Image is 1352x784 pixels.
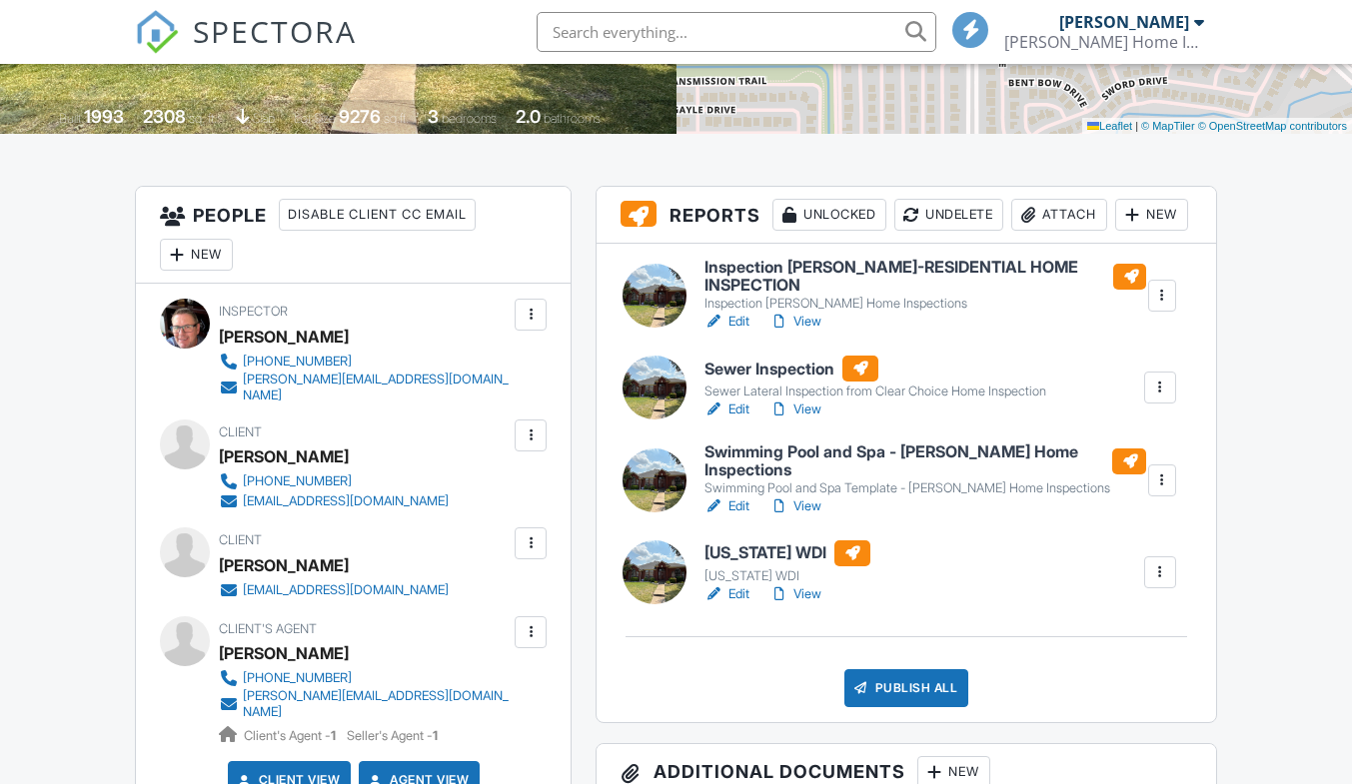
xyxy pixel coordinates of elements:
span: bathrooms [544,111,601,126]
a: [PERSON_NAME] [219,638,349,668]
span: bedrooms [442,111,497,126]
h3: People [136,187,571,284]
a: View [769,312,821,332]
a: Swimming Pool and Spa - [PERSON_NAME] Home Inspections Swimming Pool and Spa Template - [PERSON_N... [704,443,1146,496]
a: [EMAIL_ADDRESS][DOMAIN_NAME] [219,580,449,600]
div: Sewer Lateral Inspection from Clear Choice Home Inspection [704,384,1046,399]
a: View [769,584,821,604]
span: Inspector [219,304,288,319]
div: [PHONE_NUMBER] [243,473,352,489]
div: New [1115,199,1188,231]
div: Undelete [894,199,1003,231]
div: [PERSON_NAME][EMAIL_ADDRESS][DOMAIN_NAME] [243,372,510,403]
div: [EMAIL_ADDRESS][DOMAIN_NAME] [243,582,449,598]
a: © MapTiler [1141,120,1195,132]
a: View [769,496,821,516]
div: New [160,239,233,271]
div: [PERSON_NAME] [1059,12,1189,32]
a: [PHONE_NUMBER] [219,352,510,372]
div: Swimming Pool and Spa Template - [PERSON_NAME] Home Inspections [704,480,1146,496]
img: The Best Home Inspection Software - Spectora [135,10,179,54]
div: [PHONE_NUMBER] [243,670,352,686]
div: 9276 [339,106,381,127]
a: Inspection [PERSON_NAME]-RESIDENTIAL HOME INSPECTION Inspection [PERSON_NAME] Home Inspections [704,259,1147,312]
div: Publish All [844,669,969,707]
div: Unlocked [772,199,886,231]
h6: [US_STATE] WDI [704,540,870,566]
strong: 1 [331,728,336,743]
div: [PERSON_NAME] [219,322,349,352]
span: Client [219,424,262,439]
div: 3 [428,106,439,127]
span: Seller's Agent - [347,728,438,743]
a: SPECTORA [135,27,357,69]
a: [PHONE_NUMBER] [219,471,449,491]
a: [US_STATE] WDI [US_STATE] WDI [704,540,870,584]
div: 1993 [84,106,124,127]
div: [PERSON_NAME] [219,550,349,580]
input: Search everything... [537,12,936,52]
span: Client's Agent - [244,728,339,743]
a: Edit [704,399,749,419]
div: [PHONE_NUMBER] [243,354,352,370]
div: Disable Client CC Email [279,199,476,231]
a: [EMAIL_ADDRESS][DOMAIN_NAME] [219,491,449,511]
span: Client's Agent [219,621,317,636]
a: [PERSON_NAME][EMAIL_ADDRESS][DOMAIN_NAME] [219,372,510,403]
h6: Swimming Pool and Spa - [PERSON_NAME] Home Inspections [704,443,1146,478]
a: [PHONE_NUMBER] [219,668,510,688]
h6: Inspection [PERSON_NAME]-RESIDENTIAL HOME INSPECTION [704,259,1147,294]
h6: Sewer Inspection [704,356,1046,382]
div: Attach [1011,199,1107,231]
a: Edit [704,584,749,604]
span: sq.ft. [384,111,409,126]
a: Edit [704,312,749,332]
div: [PERSON_NAME] [219,441,349,471]
a: Leaflet [1087,120,1132,132]
div: 2.0 [516,106,541,127]
span: sq. ft. [189,111,217,126]
div: [US_STATE] WDI [704,568,870,584]
span: | [1135,120,1138,132]
a: Sewer Inspection Sewer Lateral Inspection from Clear Choice Home Inspection [704,356,1046,399]
strong: 1 [433,728,438,743]
div: Inspection [PERSON_NAME] Home Inspections [704,296,1147,312]
div: [PERSON_NAME][EMAIL_ADDRESS][DOMAIN_NAME] [243,688,510,720]
div: McGee Home Inspections [1004,32,1204,52]
a: View [769,399,821,419]
h3: Reports [597,187,1215,244]
span: Built [59,111,81,126]
span: slab [253,111,275,126]
a: [PERSON_NAME][EMAIL_ADDRESS][DOMAIN_NAME] [219,688,510,720]
div: 2308 [143,106,186,127]
div: [EMAIL_ADDRESS][DOMAIN_NAME] [243,493,449,509]
a: © OpenStreetMap contributors [1198,120,1347,132]
span: Lot Size [294,111,336,126]
span: Client [219,532,262,547]
a: Edit [704,496,749,516]
span: SPECTORA [193,10,357,52]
